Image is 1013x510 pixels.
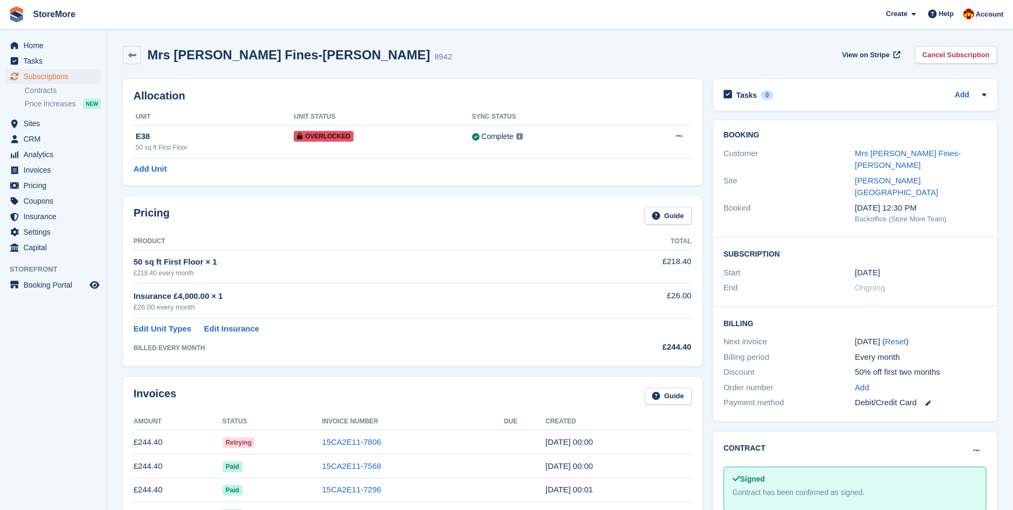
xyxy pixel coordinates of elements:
[134,343,587,353] div: BILLED EVERY MONTH
[223,437,255,448] span: Retrying
[5,277,101,292] a: menu
[855,267,880,279] time: 2022-09-19 23:00:00 UTC
[5,132,101,146] a: menu
[134,268,587,278] div: £218.40 every month
[204,323,259,335] a: Edit Insurance
[955,89,969,102] a: Add
[147,48,430,62] h2: Mrs [PERSON_NAME] Fines-[PERSON_NAME]
[855,283,885,292] span: Ongoing
[724,248,986,259] h2: Subscription
[516,133,523,140] img: icon-info-grey-7440780725fd019a000dd9b08b2336e03edf1995a4989e88bcd33f0948082b44.svg
[83,98,101,109] div: NEW
[23,147,88,162] span: Analytics
[5,69,101,84] a: menu
[587,284,692,319] td: £26.00
[134,90,692,102] h2: Allocation
[587,250,692,283] td: £218.40
[724,202,855,225] div: Booked
[294,109,472,126] th: Unit Status
[886,9,907,19] span: Create
[472,109,625,126] th: Sync Status
[23,132,88,146] span: CRM
[136,130,294,143] div: E38
[134,290,587,303] div: Insurance £4,000.00 × 1
[5,163,101,177] a: menu
[5,194,101,208] a: menu
[25,98,101,110] a: Price increases NEW
[855,214,986,225] div: Backoffice (Store More Team)
[134,233,587,250] th: Product
[434,51,452,63] div: 8942
[855,351,986,364] div: Every month
[976,9,1003,20] span: Account
[736,90,757,100] h2: Tasks
[9,6,25,22] img: stora-icon-8386f47178a22dfd0bd8f6a31ec36ba5ce8667c1dd55bd0f319d3a0aa187defe.svg
[724,336,855,348] div: Next invoice
[733,487,977,498] div: Contract has been confirmed as signed.
[915,46,997,64] a: Cancel Subscription
[134,207,170,225] h2: Pricing
[504,413,546,430] th: Due
[23,116,88,131] span: Sites
[724,366,855,378] div: Discount
[724,382,855,394] div: Order number
[855,176,938,197] a: [PERSON_NAME][GEOGRAPHIC_DATA]
[724,282,855,294] div: End
[5,240,101,255] a: menu
[482,131,514,142] div: Complete
[5,209,101,224] a: menu
[5,178,101,193] a: menu
[223,461,242,472] span: Paid
[23,194,88,208] span: Coupons
[294,131,354,142] span: Overlocked
[545,413,691,430] th: Created
[23,277,88,292] span: Booking Portal
[587,233,692,250] th: Total
[136,143,294,152] div: 50 sq ft First Floor
[134,413,223,430] th: Amount
[645,207,692,225] a: Guide
[645,388,692,405] a: Guide
[23,178,88,193] span: Pricing
[23,163,88,177] span: Invoices
[88,279,101,291] a: Preview store
[855,202,986,214] div: [DATE] 12:30 PM
[545,461,593,470] time: 2025-07-19 23:00:25 UTC
[23,209,88,224] span: Insurance
[23,53,88,68] span: Tasks
[733,474,977,485] div: Signed
[855,149,961,170] a: Mrs [PERSON_NAME] Fines-[PERSON_NAME]
[5,38,101,53] a: menu
[724,318,986,328] h2: Billing
[5,116,101,131] a: menu
[939,9,954,19] span: Help
[134,163,167,175] a: Add Unit
[855,366,986,378] div: 50% off first two months
[322,461,381,470] a: 15CA2E11-7568
[223,485,242,496] span: Paid
[855,336,986,348] div: [DATE] ( )
[223,413,322,430] th: Status
[23,38,88,53] span: Home
[838,46,902,64] a: View on Stripe
[885,337,906,346] a: Reset
[545,437,593,446] time: 2025-08-19 23:00:29 UTC
[724,131,986,140] h2: Booking
[134,256,587,268] div: 50 sq ft First Floor × 1
[724,397,855,409] div: Payment method
[724,148,855,172] div: Customer
[842,50,890,60] span: View on Stripe
[10,264,106,275] span: Storefront
[724,267,855,279] div: Start
[25,86,101,96] a: Contracts
[5,147,101,162] a: menu
[963,9,974,19] img: Store More Team
[134,302,587,313] div: £26.00 every month
[134,323,191,335] a: Edit Unit Types
[855,382,869,394] a: Add
[5,53,101,68] a: menu
[724,443,766,454] h2: Contract
[23,225,88,239] span: Settings
[724,175,855,199] div: Site
[587,341,692,353] div: £244.40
